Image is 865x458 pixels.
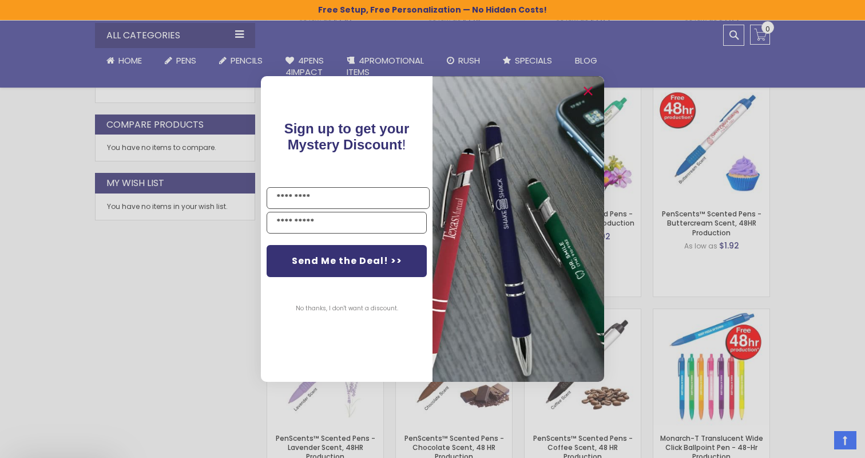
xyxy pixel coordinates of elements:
[290,294,404,323] button: No thanks, I don't want a discount.
[267,245,427,277] button: Send Me the Deal! >>
[284,121,410,152] span: Sign up to get your Mystery Discount
[579,82,597,100] button: Close dialog
[432,76,604,381] img: pop-up-image
[284,121,410,152] span: !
